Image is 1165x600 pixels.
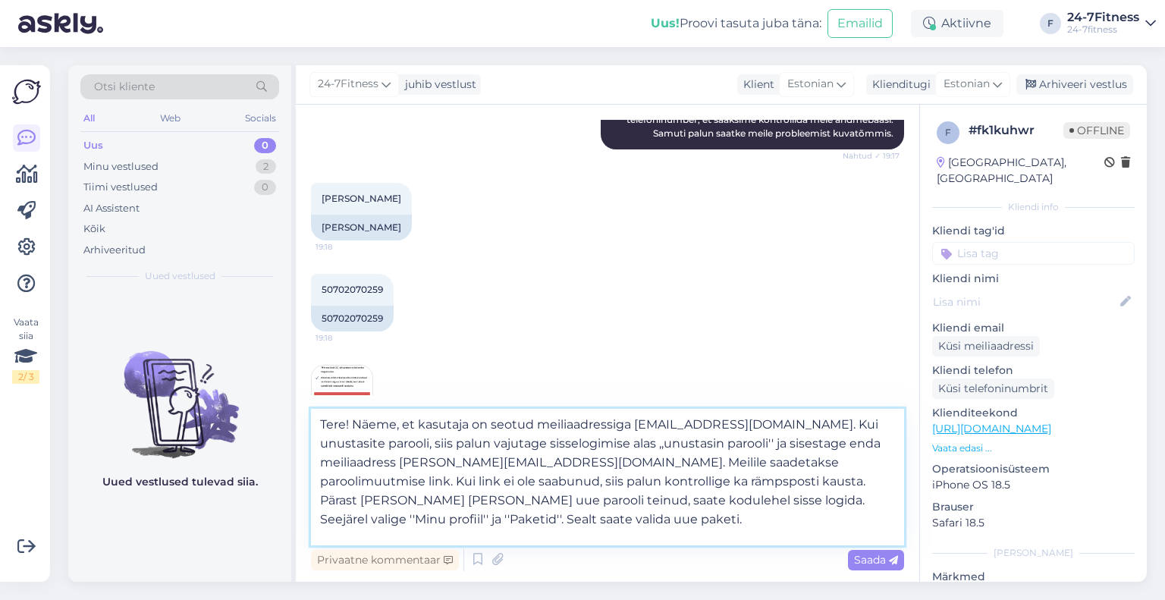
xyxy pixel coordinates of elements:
a: [URL][DOMAIN_NAME] [932,422,1051,435]
div: [PERSON_NAME] [311,215,412,240]
img: Askly Logo [12,77,41,106]
div: Arhiveeri vestlus [1016,74,1133,95]
p: Kliendi telefon [932,363,1135,379]
a: 24-7Fitness24-7fitness [1067,11,1156,36]
span: Estonian [787,76,834,93]
div: Küsi meiliaadressi [932,336,1040,357]
div: [GEOGRAPHIC_DATA], [GEOGRAPHIC_DATA] [937,155,1104,187]
p: Operatsioonisüsteem [932,461,1135,477]
div: 24-7fitness [1067,24,1139,36]
div: [PERSON_NAME] [932,546,1135,560]
span: f [945,127,951,138]
div: Arhiveeritud [83,243,146,258]
p: Brauser [932,499,1135,515]
span: Nähtud ✓ 19:17 [843,150,900,162]
div: Minu vestlused [83,159,159,174]
span: 24-7Fitness [318,76,378,93]
span: [PERSON_NAME] [322,193,401,204]
div: 24-7Fitness [1067,11,1139,24]
div: 2 / 3 [12,370,39,384]
div: All [80,108,98,128]
span: 50702070259 [322,284,383,295]
div: Küsi telefoninumbrit [932,379,1054,399]
span: Otsi kliente [94,79,155,95]
div: AI Assistent [83,201,140,216]
p: Kliendi email [932,320,1135,336]
p: Vaata edasi ... [932,441,1135,455]
span: Offline [1063,122,1130,139]
div: Aktiivne [911,10,1003,37]
p: Kliendi tag'id [932,223,1135,239]
p: Safari 18.5 [932,515,1135,531]
span: Uued vestlused [145,269,215,283]
div: # fk1kuhwr [969,121,1063,140]
p: Märkmed [932,569,1135,585]
p: Uued vestlused tulevad siia. [102,474,258,490]
p: iPhone OS 18.5 [932,477,1135,493]
b: Uus! [651,16,680,30]
div: F [1040,13,1061,34]
span: Palun edastage [PERSON_NAME] nimi, isikukood ja telefoninumber, et saaksime kontrollida meie andm... [626,100,896,139]
div: 0 [254,138,276,153]
div: Privaatne kommentaar [311,550,459,570]
div: Klienditugi [866,77,931,93]
textarea: Tere! Näeme, et kasutaja on seotud meiliaadressiga [EMAIL_ADDRESS][DOMAIN_NAME]. Kui unustasite p... [311,409,904,545]
div: 2 [256,159,276,174]
div: Tiimi vestlused [83,180,158,195]
div: 0 [254,180,276,195]
span: 19:18 [316,332,372,344]
input: Lisa nimi [933,294,1117,310]
input: Lisa tag [932,242,1135,265]
div: Vaata siia [12,316,39,384]
div: juhib vestlust [399,77,476,93]
div: Proovi tasuta juba täna: [651,14,821,33]
div: Web [157,108,184,128]
p: Klienditeekond [932,405,1135,421]
div: 50702070259 [311,306,394,331]
span: 19:18 [316,241,372,253]
div: Kliendi info [932,200,1135,214]
img: Attachment [312,366,372,426]
button: Emailid [827,9,893,38]
div: Kõik [83,221,105,237]
span: Estonian [944,76,990,93]
span: Saada [854,553,898,567]
p: Kliendi nimi [932,271,1135,287]
div: Socials [242,108,279,128]
img: No chats [68,324,291,460]
div: Uus [83,138,103,153]
div: Klient [737,77,774,93]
